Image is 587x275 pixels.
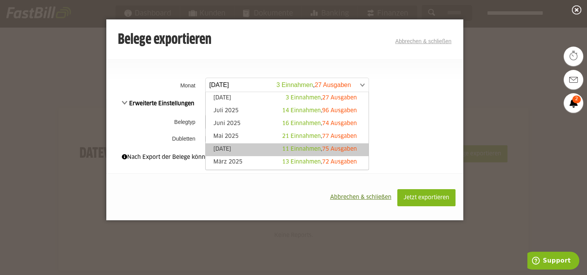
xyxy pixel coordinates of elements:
a: 2 [564,93,583,113]
th: Monat [106,75,203,95]
div: , [282,158,357,166]
span: 3 Einnahmen [286,95,321,101]
span: 21 Einnahmen [282,134,321,139]
a: Mai 2025 [210,132,365,141]
span: 96 Ausgaben [322,108,357,113]
span: 13 Einnahmen [282,159,321,165]
span: 27 Ausgaben [322,95,357,101]
a: März 2025 [210,158,365,167]
button: Abbrechen & schließen [324,189,397,205]
span: 2 [572,96,581,103]
span: Jetzt exportieren [403,195,449,200]
button: Jetzt exportieren [397,189,455,206]
div: , [282,132,357,140]
span: 14 Einnahmen [282,108,321,113]
span: 77 Ausgaben [322,134,357,139]
a: [DATE] [210,94,365,103]
iframe: Öffnet ein Widget, in dem Sie weitere Informationen finden [527,252,579,271]
div: , [282,107,357,115]
div: , [286,94,357,102]
span: 74 Ausgaben [322,121,357,126]
a: Juni 2025 [210,120,365,129]
div: , [282,145,357,153]
a: Juli 2025 [210,107,365,116]
span: Erweiterte Einstellungen [122,101,195,106]
div: Nach Export der Belege können diese nicht mehr bearbeitet werden. [122,153,448,162]
span: 72 Ausgaben [322,159,357,165]
div: , [282,120,357,127]
th: Dubletten [106,132,203,145]
span: Abbrechen & schließen [330,195,391,200]
span: 11 Einnahmen [282,146,321,152]
a: Abbrechen & schließen [395,38,452,44]
a: [DATE] [210,145,365,154]
h3: Belege exportieren [118,32,211,48]
th: Belegtyp [106,112,203,132]
span: 16 Einnahmen [282,121,321,126]
span: 75 Ausgaben [322,146,357,152]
